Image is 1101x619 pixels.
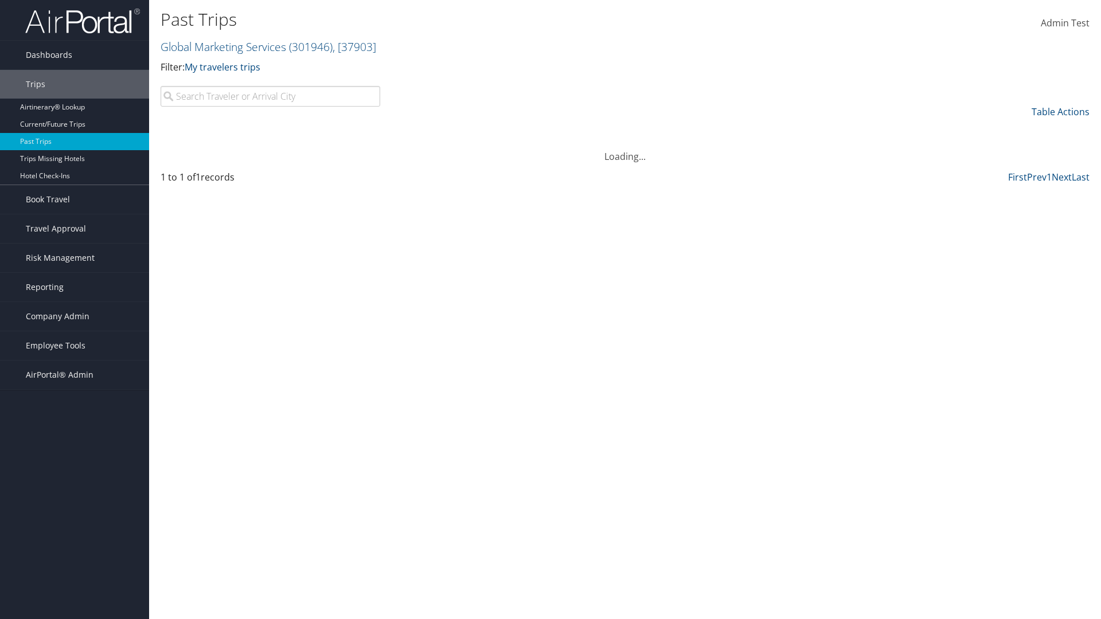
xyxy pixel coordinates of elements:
span: Employee Tools [26,331,85,360]
a: Prev [1027,171,1047,183]
a: My travelers trips [185,61,260,73]
input: Search Traveler or Arrival City [161,86,380,107]
span: Book Travel [26,185,70,214]
img: airportal-logo.png [25,7,140,34]
span: ( 301946 ) [289,39,333,54]
a: 1 [1047,171,1052,183]
a: Next [1052,171,1072,183]
a: Admin Test [1041,6,1090,41]
h1: Past Trips [161,7,780,32]
span: Trips [26,70,45,99]
div: 1 to 1 of records [161,170,380,190]
a: Table Actions [1032,105,1090,118]
div: Loading... [161,136,1090,163]
a: First [1008,171,1027,183]
span: Travel Approval [26,214,86,243]
p: Filter: [161,60,780,75]
span: Reporting [26,273,64,301]
span: , [ 37903 ] [333,39,376,54]
span: Admin Test [1041,17,1090,29]
span: 1 [196,171,201,183]
span: Risk Management [26,244,95,272]
a: Global Marketing Services [161,39,376,54]
a: Last [1072,171,1090,183]
span: Dashboards [26,41,72,69]
span: Company Admin [26,302,89,331]
span: AirPortal® Admin [26,361,93,389]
